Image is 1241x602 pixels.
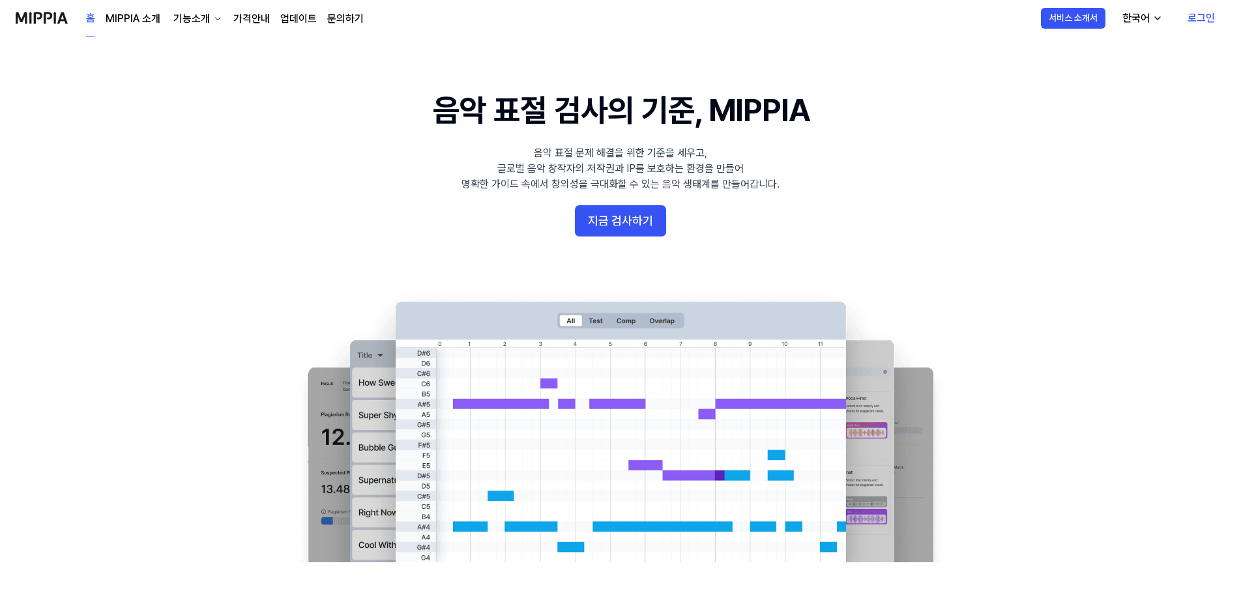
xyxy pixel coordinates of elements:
a: 가격안내 [233,11,270,27]
a: MIPPIA 소개 [106,11,160,27]
a: 문의하기 [327,11,364,27]
a: 홈 [86,1,95,36]
button: 지금 검사하기 [575,205,666,236]
h1: 음악 표절 검사의 기준, MIPPIA [433,89,809,132]
div: 음악 표절 문제 해결을 위한 기준을 세우고, 글로벌 음악 창작자의 저작권과 IP를 보호하는 환경을 만들어 명확한 가이드 속에서 창의성을 극대화할 수 있는 음악 생태계를 만들어... [461,145,780,192]
a: 업데이트 [280,11,317,27]
button: 한국어 [1112,5,1171,31]
div: 기능소개 [171,11,212,27]
img: main Image [282,289,959,562]
button: 기능소개 [171,11,223,27]
button: 서비스 소개서 [1041,8,1105,29]
div: 한국어 [1120,10,1152,26]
